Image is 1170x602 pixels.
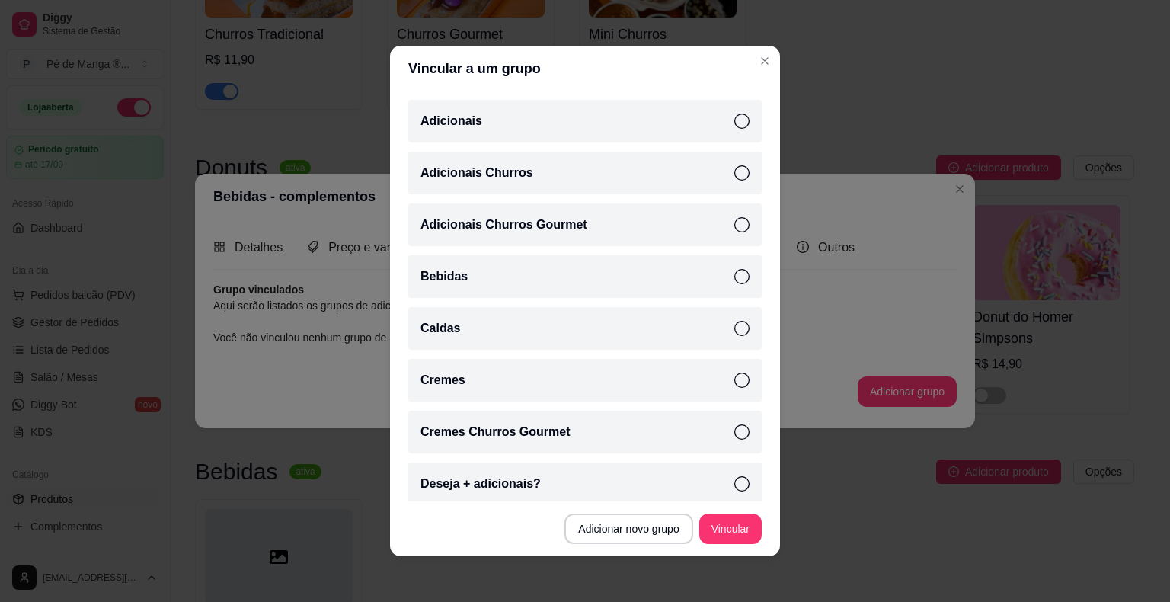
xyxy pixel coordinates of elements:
p: Adicionais Churros Gourmet [420,216,587,234]
p: Deseja + adicionais? [420,475,541,493]
button: Adicionar novo grupo [564,514,692,544]
p: Cremes [420,371,465,389]
p: Adicionais [420,112,482,130]
p: Bebidas [420,267,468,286]
button: Vincular [699,514,762,544]
button: Close [753,49,777,73]
p: Cremes Churros Gourmet [420,423,571,441]
p: Adicionais Churros [420,164,533,182]
header: Vincular a um grupo [390,46,780,91]
p: Caldas [420,319,460,338]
